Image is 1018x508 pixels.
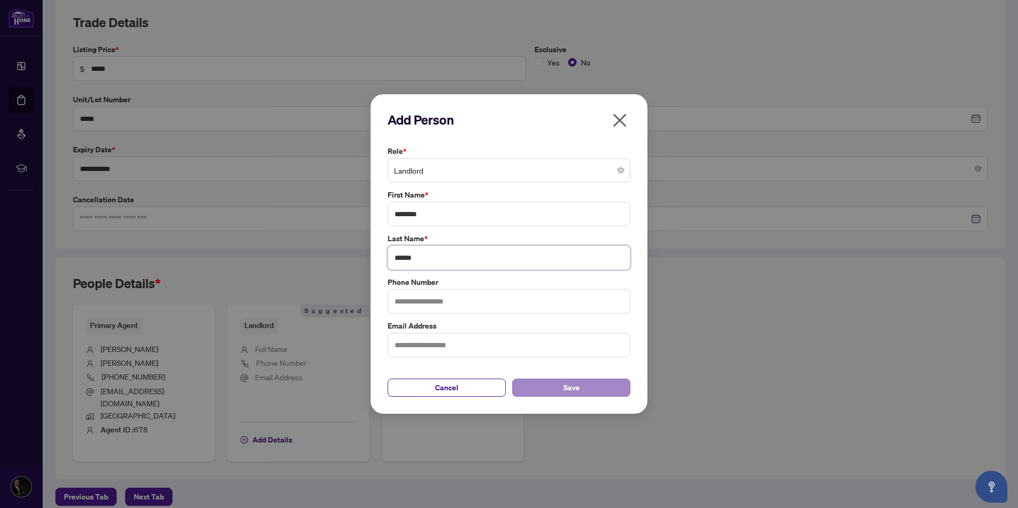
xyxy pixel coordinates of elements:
[388,320,630,332] label: Email Address
[388,111,630,128] h2: Add Person
[388,189,630,201] label: First Name
[611,112,628,129] span: close
[394,160,624,181] span: Landlord
[618,167,624,174] span: close-circle
[563,379,580,396] span: Save
[512,379,630,397] button: Save
[435,379,458,396] span: Cancel
[388,233,630,244] label: Last Name
[388,379,506,397] button: Cancel
[975,471,1007,503] button: Open asap
[388,145,630,157] label: Role
[388,276,630,288] label: Phone Number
